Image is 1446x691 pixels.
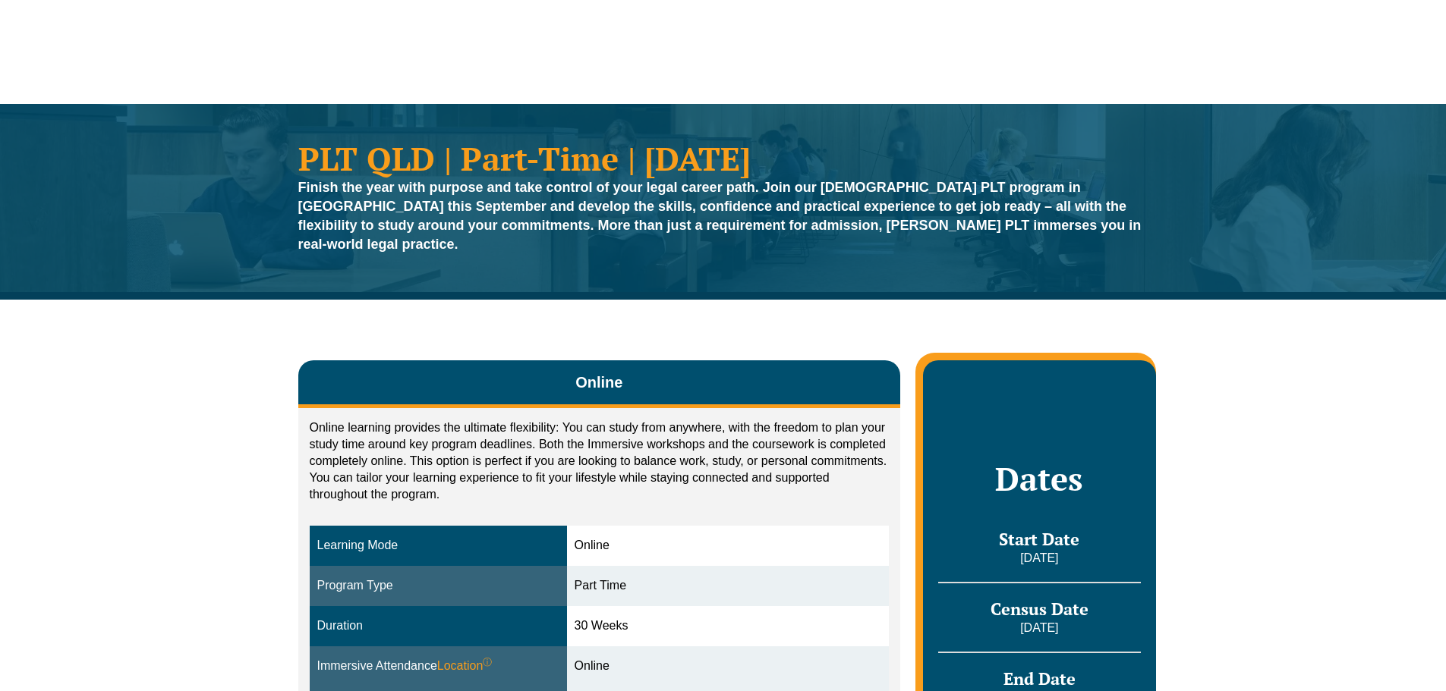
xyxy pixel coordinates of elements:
[317,537,559,554] div: Learning Mode
[317,658,559,675] div: Immersive Attendance
[437,658,493,675] span: Location
[575,577,882,595] div: Part Time
[298,142,1148,174] h1: PLT QLD | Part-Time | [DATE]
[317,617,559,635] div: Duration
[938,550,1140,567] p: [DATE]
[575,537,882,554] div: Online
[991,598,1088,620] span: Census Date
[575,658,882,675] div: Online
[938,460,1140,498] h2: Dates
[938,620,1140,636] p: [DATE]
[310,419,890,503] p: Online learning provides the ultimate flexibility: You can study from anywhere, with the freedom ...
[317,577,559,595] div: Program Type
[999,528,1079,550] span: Start Date
[575,372,622,393] span: Online
[1003,667,1076,689] span: End Date
[298,180,1142,252] strong: Finish the year with purpose and take control of your legal career path. Join our [DEMOGRAPHIC_DA...
[575,617,882,635] div: 30 Weeks
[483,657,492,667] sup: ⓘ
